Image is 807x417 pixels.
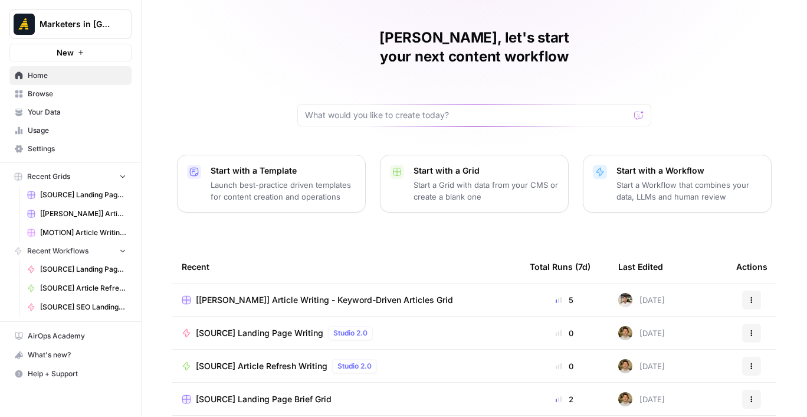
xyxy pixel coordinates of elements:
[57,47,74,58] span: New
[9,346,132,364] button: What's new?
[182,393,511,405] a: [SOURCE] Landing Page Brief Grid
[618,326,632,340] img: 5zyzjh3tw4s3l6pe5wy4otrd1hyg
[380,155,569,213] button: Start with a GridStart a Grid with data from your CMS or create a blank one
[530,360,599,372] div: 0
[22,185,132,204] a: [SOURCE] Landing Page Brief Grid
[10,346,131,364] div: What's new?
[414,179,559,203] p: Start a Grid with data from your CMS or create a blank one
[9,121,132,140] a: Usage
[182,294,511,306] a: [[PERSON_NAME]] Article Writing - Keyword-Driven Articles Grid
[28,89,126,99] span: Browse
[196,393,332,405] span: [SOURCE] Landing Page Brief Grid
[618,250,663,283] div: Last Edited
[211,165,356,177] p: Start with a Template
[22,298,132,317] a: [SOURCE] SEO Landing Page Content Brief
[40,227,126,238] span: [MOTION] Article Writing-Transcript-Driven Article Grid
[9,9,132,39] button: Workspace: Marketers in Demand
[22,279,132,298] a: [SOURCE] Article Refresh Writing
[27,246,88,256] span: Recent Workflows
[618,359,665,373] div: [DATE]
[28,107,126,118] span: Your Data
[182,250,511,283] div: Recent
[618,293,632,307] img: 3yju8kyn2znwnw93b46w7rs9iqok
[177,155,366,213] button: Start with a TemplateLaunch best-practice driven templates for content creation and operations
[182,359,511,373] a: [SOURCE] Article Refresh WritingStudio 2.0
[618,392,665,406] div: [DATE]
[182,326,511,340] a: [SOURCE] Landing Page WritingStudio 2.0
[530,250,591,283] div: Total Runs (7d)
[9,139,132,158] a: Settings
[618,326,665,340] div: [DATE]
[28,331,126,341] span: AirOps Academy
[28,70,126,81] span: Home
[40,209,126,219] span: [[PERSON_NAME]] Article Writing - Keyword-Driven Articles Grid
[196,327,323,339] span: [SOURCE] Landing Page Writing
[530,393,599,405] div: 2
[40,264,126,275] span: [SOURCE] Landing Page Writing
[40,302,126,312] span: [SOURCE] SEO Landing Page Content Brief
[618,359,632,373] img: 5zyzjh3tw4s3l6pe5wy4otrd1hyg
[22,223,132,242] a: [MOTION] Article Writing-Transcript-Driven Article Grid
[9,327,132,346] a: AirOps Academy
[9,242,132,260] button: Recent Workflows
[530,294,599,306] div: 5
[297,28,651,66] h1: [PERSON_NAME], let's start your next content workflow
[618,392,632,406] img: 5zyzjh3tw4s3l6pe5wy4otrd1hyg
[40,283,126,294] span: [SOURCE] Article Refresh Writing
[530,327,599,339] div: 0
[9,103,132,122] a: Your Data
[616,165,762,177] p: Start with a Workflow
[305,109,629,121] input: What would you like to create today?
[9,364,132,383] button: Help + Support
[618,293,665,307] div: [DATE]
[28,144,126,154] span: Settings
[28,369,126,379] span: Help + Support
[14,14,35,35] img: Marketers in Demand Logo
[27,171,70,182] span: Recent Grids
[22,260,132,279] a: [SOURCE] Landing Page Writing
[616,179,762,203] p: Start a Workflow that combines your data, LLMs and human review
[211,179,356,203] p: Launch best-practice driven templates for content creation and operations
[28,125,126,136] span: Usage
[196,294,453,306] span: [[PERSON_NAME]] Article Writing - Keyword-Driven Articles Grid
[40,18,111,30] span: Marketers in [GEOGRAPHIC_DATA]
[9,44,132,61] button: New
[40,190,126,200] span: [SOURCE] Landing Page Brief Grid
[22,204,132,223] a: [[PERSON_NAME]] Article Writing - Keyword-Driven Articles Grid
[9,168,132,185] button: Recent Grids
[736,250,767,283] div: Actions
[196,360,327,372] span: [SOURCE] Article Refresh Writing
[583,155,772,213] button: Start with a WorkflowStart a Workflow that combines your data, LLMs and human review
[337,361,372,372] span: Studio 2.0
[414,165,559,177] p: Start with a Grid
[333,328,368,338] span: Studio 2.0
[9,66,132,85] a: Home
[9,84,132,103] a: Browse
